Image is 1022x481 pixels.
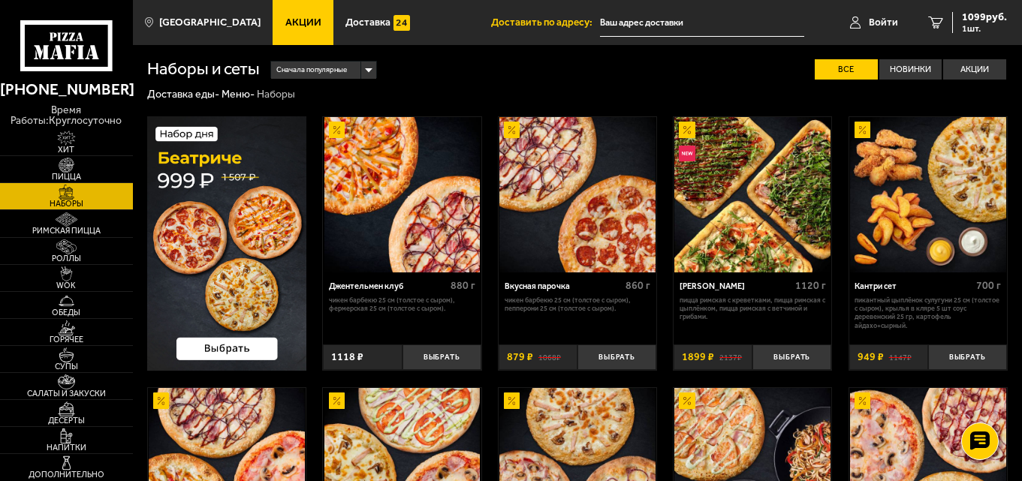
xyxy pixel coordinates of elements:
[680,296,826,321] p: Пицца Римская с креветками, Пицца Римская с цыплёнком, Пицца Римская с ветчиной и грибами.
[679,122,695,137] img: Акционный
[962,12,1007,23] span: 1099 руб.
[680,281,791,292] div: [PERSON_NAME]
[795,279,826,292] span: 1120 г
[626,279,650,292] span: 860 г
[962,24,1007,33] span: 1 шт.
[345,17,390,28] span: Доставка
[538,352,561,362] s: 1068 ₽
[752,344,831,371] button: Выбрать
[499,117,656,273] a: АкционныйВкусная парочка
[719,352,742,362] s: 2137 ₽
[855,122,870,137] img: Акционный
[855,296,1001,329] p: Пикантный цыплёнок сулугуни 25 см (толстое с сыром), крылья в кляре 5 шт соус деревенский 25 гр, ...
[855,281,972,292] div: Кантри сет
[276,60,347,80] span: Сначала популярные
[600,9,804,37] input: Ваш адрес доставки
[679,392,695,408] img: Акционный
[674,117,831,273] img: Мама Миа
[943,59,1006,80] label: Акции
[577,344,656,371] button: Выбрать
[402,344,481,371] button: Выбрать
[849,117,1007,273] a: АкционныйКантри сет
[928,344,1007,371] button: Выбрать
[329,122,345,137] img: Акционный
[324,117,481,273] img: Джентельмен клуб
[504,122,520,137] img: Акционный
[329,281,447,292] div: Джентельмен клуб
[976,279,1001,292] span: 700 г
[879,59,942,80] label: Новинки
[147,61,260,78] h1: Наборы и сеты
[504,392,520,408] img: Акционный
[855,392,870,408] img: Акционный
[153,392,169,408] img: Акционный
[505,296,651,313] p: Чикен Барбекю 25 см (толстое с сыром), Пепперони 25 см (толстое с сыром).
[889,352,912,362] s: 1147 ₽
[682,352,714,362] span: 1899 ₽
[858,352,884,362] span: 949 ₽
[869,17,898,28] span: Войти
[679,146,695,161] img: Новинка
[451,279,475,292] span: 880 г
[285,17,321,28] span: Акции
[329,392,345,408] img: Акционный
[393,15,409,31] img: 15daf4d41897b9f0e9f617042186c801.svg
[507,352,533,362] span: 879 ₽
[159,17,261,28] span: [GEOGRAPHIC_DATA]
[257,88,295,101] div: Наборы
[147,88,219,101] a: Доставка еды-
[815,59,878,80] label: Все
[850,117,1006,273] img: Кантри сет
[329,296,475,313] p: Чикен Барбекю 25 см (толстое с сыром), Фермерская 25 см (толстое с сыром).
[674,117,831,273] a: АкционныйНовинкаМама Миа
[323,117,481,273] a: АкционныйДжентельмен клуб
[491,17,600,28] span: Доставить по адресу:
[331,352,363,362] span: 1118 ₽
[499,117,656,273] img: Вкусная парочка
[505,281,623,292] div: Вкусная парочка
[222,88,255,101] a: Меню-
